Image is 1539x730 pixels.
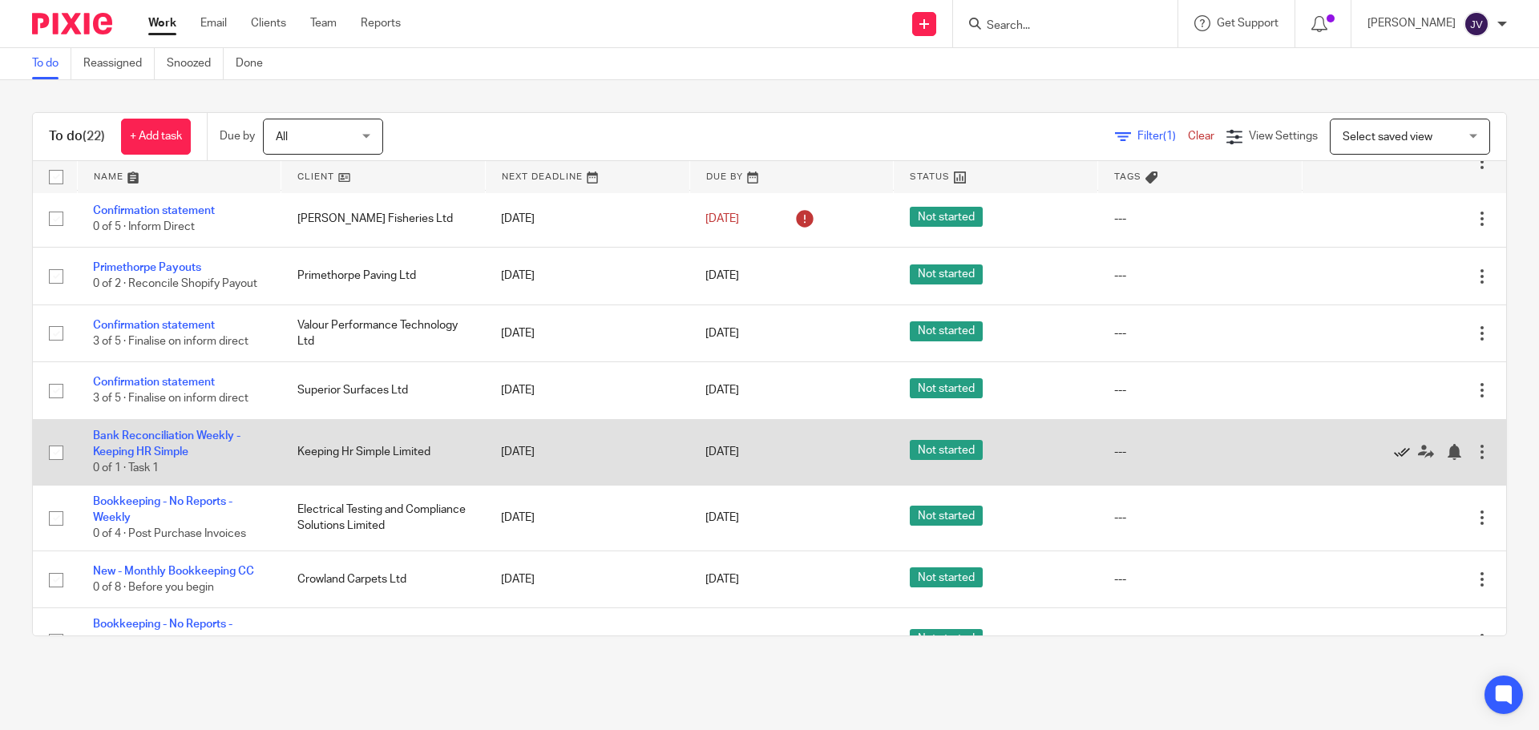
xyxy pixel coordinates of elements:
[93,336,248,347] span: 3 of 5 · Finalise on inform direct
[910,440,983,460] span: Not started
[281,248,486,305] td: Primethorpe Paving Ltd
[93,221,195,232] span: 0 of 5 · Inform Direct
[1114,325,1287,341] div: ---
[93,496,232,523] a: Bookkeeping - No Reports - Weekly
[93,529,246,540] span: 0 of 4 · Post Purchase Invoices
[985,19,1129,34] input: Search
[1114,382,1287,398] div: ---
[49,128,105,145] h1: To do
[361,15,401,31] a: Reports
[485,305,689,361] td: [DATE]
[1249,131,1318,142] span: View Settings
[32,48,71,79] a: To do
[1343,131,1432,143] span: Select saved view
[93,463,159,474] span: 0 of 1 · Task 1
[281,608,486,674] td: Albany Garden Services Ltd
[93,582,214,593] span: 0 of 8 · Before you begin
[276,131,288,143] span: All
[281,190,486,247] td: [PERSON_NAME] Fisheries Ltd
[1114,211,1287,227] div: ---
[485,551,689,608] td: [DATE]
[148,15,176,31] a: Work
[1464,11,1489,37] img: svg%3E
[1163,131,1176,142] span: (1)
[281,551,486,608] td: Crowland Carpets Ltd
[705,385,739,396] span: [DATE]
[705,271,739,282] span: [DATE]
[281,305,486,361] td: Valour Performance Technology Ltd
[93,320,215,331] a: Confirmation statement
[236,48,275,79] a: Done
[251,15,286,31] a: Clients
[705,328,739,339] span: [DATE]
[1114,172,1141,181] span: Tags
[1137,131,1188,142] span: Filter
[1367,15,1456,31] p: [PERSON_NAME]
[910,506,983,526] span: Not started
[485,485,689,551] td: [DATE]
[910,207,983,227] span: Not started
[910,264,983,284] span: Not started
[705,213,739,224] span: [DATE]
[32,13,112,34] img: Pixie
[83,48,155,79] a: Reassigned
[167,48,224,79] a: Snoozed
[93,205,215,216] a: Confirmation statement
[705,512,739,523] span: [DATE]
[1114,444,1287,460] div: ---
[1188,131,1214,142] a: Clear
[910,321,983,341] span: Not started
[93,377,215,388] a: Confirmation statement
[1114,268,1287,284] div: ---
[910,629,983,649] span: Not started
[485,190,689,247] td: [DATE]
[705,574,739,585] span: [DATE]
[281,419,486,485] td: Keeping Hr Simple Limited
[93,430,240,458] a: Bank Reconciliation Weekly - Keeping HR Simple
[93,279,257,290] span: 0 of 2 · Reconcile Shopify Payout
[93,566,254,577] a: New - Monthly Bookkeeping CC
[1114,571,1287,587] div: ---
[281,485,486,551] td: Electrical Testing and Compliance Solutions Limited
[310,15,337,31] a: Team
[705,635,739,647] span: [DATE]
[1114,510,1287,526] div: ---
[910,378,983,398] span: Not started
[705,446,739,458] span: [DATE]
[485,419,689,485] td: [DATE]
[93,619,232,646] a: Bookkeeping - No Reports - Monthly
[93,393,248,405] span: 3 of 5 · Finalise on inform direct
[83,130,105,143] span: (22)
[93,262,201,273] a: Primethorpe Payouts
[485,248,689,305] td: [DATE]
[281,362,486,419] td: Superior Surfaces Ltd
[1394,444,1418,460] a: Mark as done
[1114,633,1287,649] div: ---
[220,128,255,144] p: Due by
[1217,18,1278,29] span: Get Support
[485,608,689,674] td: [DATE]
[910,567,983,587] span: Not started
[485,362,689,419] td: [DATE]
[121,119,191,155] a: + Add task
[200,15,227,31] a: Email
